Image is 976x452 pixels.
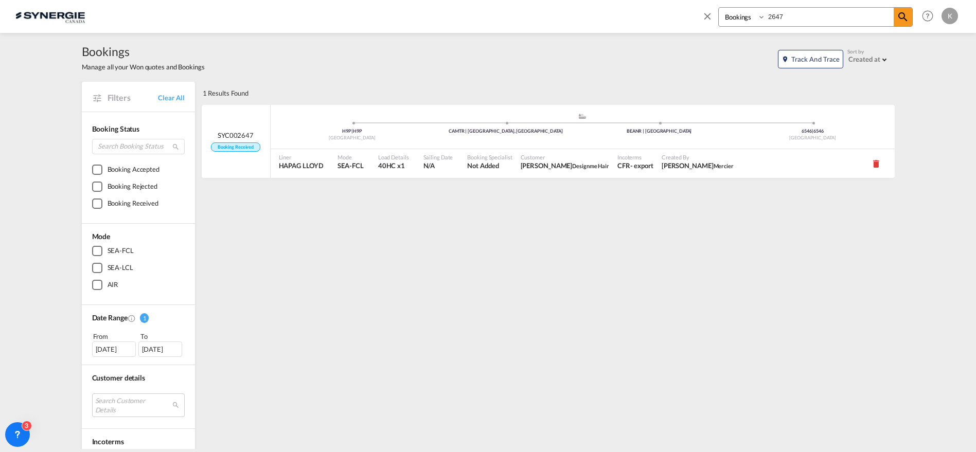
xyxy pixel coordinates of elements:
span: 1 [140,313,149,323]
div: Help [919,7,942,26]
md-icon: assets/icons/custom/ship-fill.svg [576,114,589,119]
span: Booking Status [92,124,140,133]
span: Rym Andraos Designme Hair [521,161,609,170]
span: Booking Received [211,142,260,152]
span: Manage all your Won quotes and Bookings [82,62,205,71]
span: SYC002647 [218,131,254,140]
span: Customer [521,153,609,161]
div: Created at [848,55,880,63]
div: Booking Received [108,198,158,209]
div: Booking Rejected [108,182,157,192]
input: Enter Booking ID, Reference ID, Order ID [766,8,894,26]
span: icon-magnify [894,8,912,26]
div: CFR [617,161,630,170]
span: H9P [353,128,362,134]
div: SEA-LCL [108,263,133,273]
div: K [942,8,958,24]
span: 6546 [813,128,824,134]
div: [GEOGRAPHIC_DATA] [736,135,889,141]
img: 1f56c880d42311ef80fc7dca854c8e59.png [15,5,85,28]
span: Designme Hair [572,162,609,169]
div: - export [630,161,653,170]
span: Bookings [82,43,205,60]
span: 40HC x 1 [378,161,409,170]
span: From To [DATE][DATE] [92,331,185,357]
div: Customer details [92,373,185,383]
span: Load Details [378,153,409,161]
span: Filters [108,92,158,103]
div: Booking Status [92,124,185,134]
span: icon-close [702,7,718,32]
div: SEA-FCL [108,246,134,256]
span: Mercier [714,162,734,169]
span: Incoterms [617,153,653,161]
md-icon: icon-map-marker [782,56,789,63]
md-icon: Created On [128,314,136,322]
span: Created By [662,153,734,161]
span: HAPAG LLOYD [279,161,324,170]
span: Mode [338,153,363,161]
div: SYC002647 Booking Received Pickup Canada assets/icons/custom/ship-fill.svgassets/icons/custom/rol... [202,105,895,178]
a: Clear All [158,93,184,102]
span: Booking Specialist [467,153,512,161]
md-icon: icon-delete [871,158,881,169]
span: SEA-FCL [338,161,363,170]
span: N/A [423,161,453,170]
div: [DATE] [138,341,182,357]
md-checkbox: SEA-LCL [92,263,185,273]
md-checkbox: AIR [92,280,185,290]
span: Mode [92,232,111,241]
md-icon: icon-close [702,10,713,22]
div: AIR [108,280,118,290]
md-checkbox: SEA-FCL [92,246,185,256]
div: 1 Results Found [203,82,249,104]
span: CFR export [617,161,653,170]
div: To [139,331,185,341]
span: | [812,128,813,134]
span: Incoterms [92,437,124,446]
span: Sailing Date [423,153,453,161]
span: | [351,128,353,134]
span: Customer details [92,373,145,382]
span: Date Range [92,313,128,322]
div: [DATE] [92,341,136,357]
span: Help [919,7,936,25]
input: Search Booking Status [92,139,185,154]
span: Liner [279,153,324,161]
div: BEANR | [GEOGRAPHIC_DATA] [582,128,736,135]
md-icon: icon-magnify [172,143,180,151]
span: H9P [342,128,353,134]
div: From [92,331,137,341]
span: Sort by [847,48,863,55]
span: 6546 [802,128,813,134]
div: Booking Accepted [108,165,159,175]
span: Not Added [467,161,512,170]
button: icon-map-markerTrack and Trace [778,50,844,68]
md-icon: icon-magnify [897,11,909,23]
div: CAMTR | [GEOGRAPHIC_DATA], [GEOGRAPHIC_DATA] [429,128,582,135]
div: [GEOGRAPHIC_DATA] [276,135,429,141]
span: Karen Mercier [662,161,734,170]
